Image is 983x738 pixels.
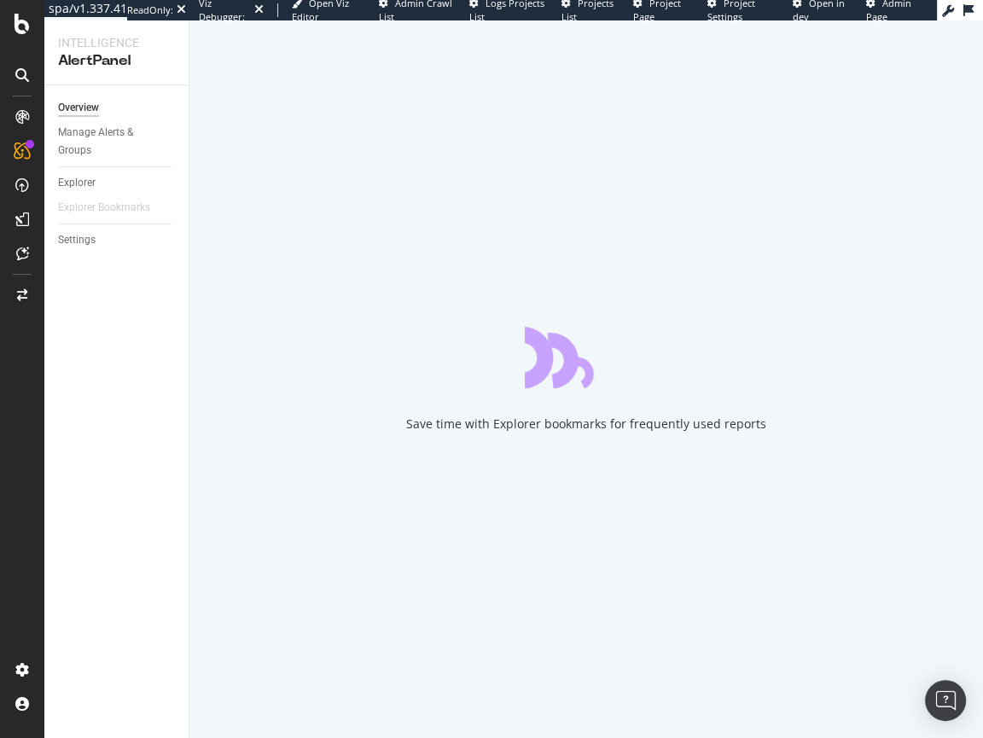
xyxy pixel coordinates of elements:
[127,3,173,17] div: ReadOnly:
[58,51,175,71] div: AlertPanel
[58,99,99,117] div: Overview
[58,174,96,192] div: Explorer
[58,99,177,117] a: Overview
[58,231,96,249] div: Settings
[58,34,175,51] div: Intelligence
[58,199,150,217] div: Explorer Bookmarks
[525,327,648,388] div: animation
[58,124,177,160] a: Manage Alerts & Groups
[58,174,177,192] a: Explorer
[58,124,160,160] div: Manage Alerts & Groups
[58,199,167,217] a: Explorer Bookmarks
[925,680,966,721] div: Open Intercom Messenger
[406,415,766,433] div: Save time with Explorer bookmarks for frequently used reports
[58,231,177,249] a: Settings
